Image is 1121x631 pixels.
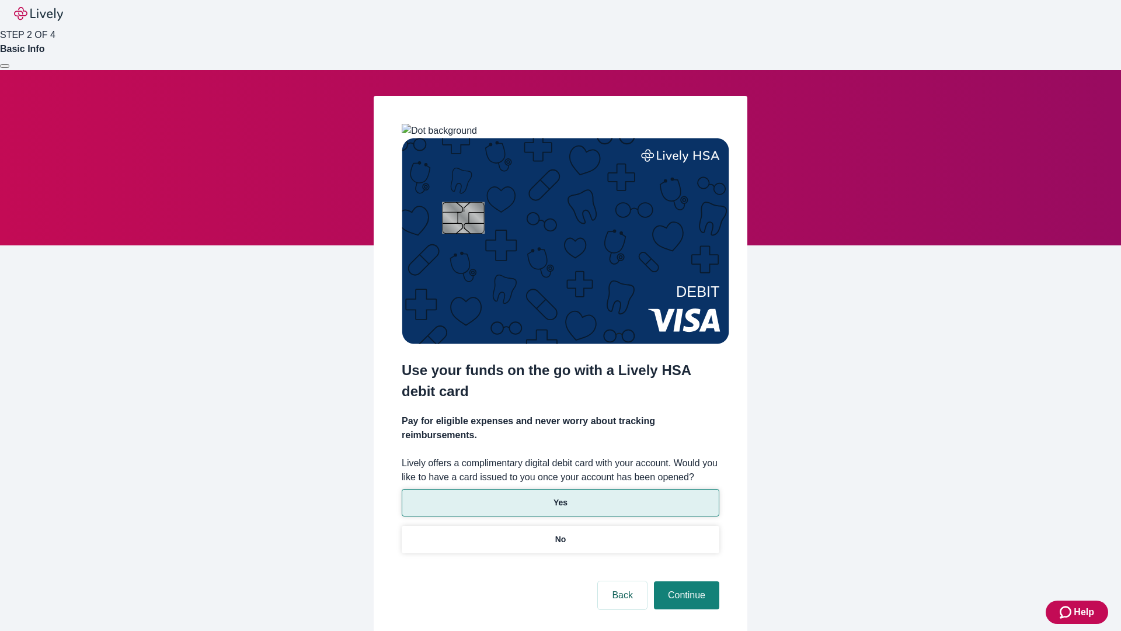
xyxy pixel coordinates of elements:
[402,124,477,138] img: Dot background
[402,526,719,553] button: No
[555,533,566,546] p: No
[402,360,719,402] h2: Use your funds on the go with a Lively HSA debit card
[1060,605,1074,619] svg: Zendesk support icon
[1074,605,1094,619] span: Help
[402,489,719,516] button: Yes
[1046,601,1108,624] button: Zendesk support iconHelp
[553,497,568,509] p: Yes
[654,581,719,609] button: Continue
[14,7,63,21] img: Lively
[402,414,719,442] h4: Pay for eligible expenses and never worry about tracking reimbursements.
[598,581,647,609] button: Back
[402,456,719,484] label: Lively offers a complimentary digital debit card with your account. Would you like to have a card...
[402,138,729,344] img: Debit card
